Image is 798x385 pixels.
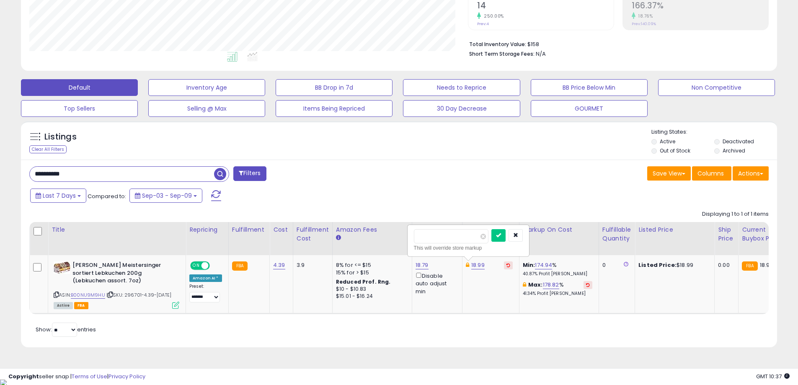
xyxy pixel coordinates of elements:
strong: Copyright [8,372,39,380]
a: Privacy Policy [108,372,145,380]
button: BB Price Below Min [531,79,648,96]
span: Show: entries [36,326,96,333]
a: B00NU9M9HU [71,292,105,299]
div: % [523,281,592,297]
p: Listing States: [651,128,777,136]
span: OFF [209,262,222,269]
div: ASIN: [54,261,179,308]
div: This will override store markup [414,244,523,252]
span: 2025-09-17 10:37 GMT [756,372,790,380]
button: Needs to Reprice [403,79,520,96]
small: FBA [742,261,757,271]
div: Clear All Filters [29,145,67,153]
button: Actions [733,166,769,181]
div: Fulfillment [232,225,266,234]
b: Total Inventory Value: [469,41,526,48]
div: $15.01 - $16.24 [336,293,405,300]
a: 178.82 [543,281,559,289]
a: 18.99 [471,261,485,269]
div: % [523,261,592,277]
div: Displaying 1 to 1 of 1 items [702,210,769,218]
h2: 166.37% [632,1,768,12]
span: | SKU: 296701-4.39-[DATE] [106,292,171,298]
span: N/A [536,50,546,58]
p: 40.87% Profit [PERSON_NAME] [523,271,592,277]
small: Prev: 4 [477,21,489,26]
span: All listings currently available for purchase on Amazon [54,302,73,309]
button: Sep-03 - Sep-09 [129,189,202,203]
div: 3.9 [297,261,326,269]
h2: 14 [477,1,614,12]
li: $158 [469,39,762,49]
div: 0.00 [718,261,732,269]
span: ON [191,262,201,269]
div: Preset: [189,284,222,302]
span: FBA [74,302,88,309]
div: Current Buybox Price [742,225,785,243]
button: Non Competitive [658,79,775,96]
small: Amazon Fees. [336,234,341,242]
button: Columns [692,166,731,181]
button: Inventory Age [148,79,265,96]
button: Items Being Repriced [276,100,393,117]
div: Amazon Fees [336,225,408,234]
small: 250.00% [481,13,504,19]
b: [PERSON_NAME] Meistersinger sortiert Lebkuchen 200g (Lebkuchen assort. 7oz) [72,261,174,287]
button: Save View [647,166,691,181]
small: FBA [232,261,248,271]
div: 0 [602,261,628,269]
div: Repricing [189,225,225,234]
div: Title [52,225,182,234]
button: BB Drop in 7d [276,79,393,96]
div: Ship Price [718,225,735,243]
span: Compared to: [88,192,126,200]
small: 18.76% [635,13,653,19]
a: 18.79 [416,261,429,269]
button: 30 Day Decrease [403,100,520,117]
img: 513x2qaMTaL._SL40_.jpg [54,261,70,274]
div: seller snap | | [8,373,145,381]
th: The percentage added to the cost of goods (COGS) that forms the calculator for Min & Max prices. [519,222,599,255]
label: Active [660,138,675,145]
b: Short Term Storage Fees: [469,50,535,57]
div: Fulfillable Quantity [602,225,631,243]
label: Out of Stock [660,147,690,154]
button: Top Sellers [21,100,138,117]
span: 18.99 [760,261,773,269]
div: 15% for > $15 [336,269,405,276]
b: Listed Price: [638,261,677,269]
button: Selling @ Max [148,100,265,117]
span: Sep-03 - Sep-09 [142,191,192,200]
div: Listed Price [638,225,711,234]
button: Last 7 Days [30,189,86,203]
div: Markup on Cost [523,225,595,234]
div: Cost [273,225,289,234]
a: Terms of Use [72,372,107,380]
b: Min: [523,261,535,269]
p: 41.34% Profit [PERSON_NAME] [523,291,592,297]
button: Filters [233,166,266,181]
h5: Listings [44,131,77,143]
button: GOURMET [531,100,648,117]
label: Deactivated [723,138,754,145]
div: $10 - $10.83 [336,286,405,293]
span: Last 7 Days [43,191,76,200]
b: Reduced Prof. Rng. [336,278,391,285]
label: Archived [723,147,745,154]
span: Columns [697,169,724,178]
b: Max: [528,281,543,289]
small: Prev: 140.09% [632,21,656,26]
div: $18.99 [638,261,708,269]
div: 8% for <= $15 [336,261,405,269]
div: Disable auto adjust min [416,271,456,295]
div: Fulfillment Cost [297,225,329,243]
a: 174.94 [535,261,552,269]
a: 4.39 [273,261,285,269]
div: Amazon AI * [189,274,222,282]
button: Default [21,79,138,96]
